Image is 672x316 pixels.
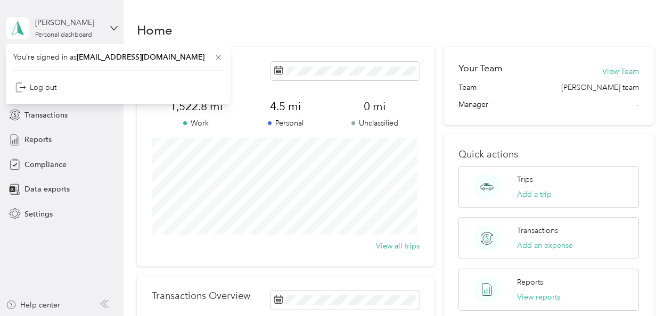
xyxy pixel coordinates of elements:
[24,184,70,195] span: Data exports
[24,159,67,170] span: Compliance
[152,118,241,129] p: Work
[517,189,552,200] button: Add a trip
[137,24,173,36] h1: Home
[13,52,223,63] span: You’re signed in as
[24,209,53,220] span: Settings
[602,66,639,77] button: View Team
[612,256,672,316] iframe: Everlance-gr Chat Button Frame
[6,300,60,311] button: Help center
[517,174,533,185] p: Trips
[376,240,420,252] button: View all trips
[24,134,52,145] span: Reports
[24,110,68,121] span: Transactions
[517,277,543,288] p: Reports
[241,118,330,129] p: Personal
[517,240,573,251] button: Add an expense
[561,82,639,93] span: [PERSON_NAME] team
[35,17,102,28] div: [PERSON_NAME]
[458,82,477,93] span: Team
[458,99,488,110] span: Manager
[241,99,330,114] span: 4.5 mi
[637,99,639,110] span: -
[152,99,241,114] span: 1,522.8 mi
[517,292,560,303] button: View reports
[77,53,204,62] span: [EMAIL_ADDRESS][DOMAIN_NAME]
[517,225,558,236] p: Transactions
[35,32,92,38] div: Personal dashboard
[15,82,56,93] div: Log out
[152,290,250,302] p: Transactions Overview
[330,99,420,114] span: 0 mi
[458,62,502,75] h2: Your Team
[458,149,638,160] p: Quick actions
[330,118,420,129] p: Unclassified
